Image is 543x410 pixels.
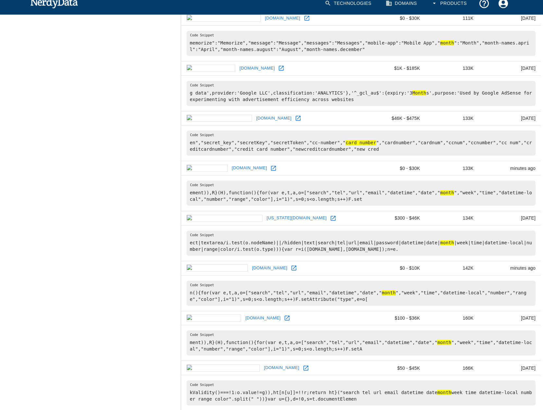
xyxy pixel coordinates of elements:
hl: month [437,340,451,345]
a: Open hibeautiful.org in new window [289,263,299,273]
hl: month [440,40,454,45]
a: [DOMAIN_NAME] [230,163,269,173]
img: research-tree.com icon [187,365,260,372]
pre: ect|textarea/i.test(o.nodeName)||/hidden|text|search|tel|url|email|password|datetime|date| |week|... [187,231,536,256]
hl: month [437,390,451,395]
hl: Month [412,90,426,96]
img: quranacademy.org icon [187,15,261,22]
pre: memorize":"Memorize","message":"Message","messages":"Messages","mobile-app":"Mobile App"," ":"Mon... [187,31,536,56]
td: 160K [425,311,479,325]
a: Open louisiana-grills.com in new window [328,213,338,223]
td: minutes ago [479,161,541,175]
img: hibeautiful.org icon [187,264,248,272]
td: minutes ago [479,261,541,275]
a: [DOMAIN_NAME] [250,263,289,273]
a: [US_STATE][DOMAIN_NAME] [265,213,328,223]
td: [DATE] [479,361,541,375]
td: [DATE] [479,11,541,26]
td: [DATE] [479,311,541,325]
hl: card number [345,140,376,145]
td: $0 - $30K [368,11,425,26]
pre: en","secret_key","secretKey","secretToken","cc-number"," ","cardnumber","cardnum","ccnum","ccnumb... [187,131,536,156]
hl: month [440,240,454,245]
td: $46K - $475K [368,111,425,125]
td: [DATE] [479,211,541,225]
td: 111K [425,11,479,26]
img: coinlist.co icon [187,65,235,72]
a: [DOMAIN_NAME] [255,113,293,123]
a: Open coinlist.co in new window [276,63,286,73]
hl: month [440,190,454,195]
hl: month [382,290,396,295]
a: Open quranacademy.org in new window [302,13,312,23]
a: [DOMAIN_NAME] [238,63,276,73]
pre: g data',provider:'Google LLC',classification:'ANALYTICS'},'^_gcl_au$':{expiry:'3 s',purpose:'Used... [187,81,536,106]
td: 133K [425,161,479,175]
a: [DOMAIN_NAME] [262,363,301,373]
a: Open tql.com in new window [269,163,278,173]
a: Open spareroom.com in new window [293,113,303,123]
td: $100 - $36K [368,311,425,325]
pre: kValidity()===!1:o.value!=g)),ht[n[u]]=!!r;return ht}("search tel url email datetime date week ti... [187,380,536,405]
a: Open bitblinx.com in new window [282,313,292,323]
td: $1K - $185K [368,61,425,75]
td: $0 - $10K [368,261,425,275]
img: spareroom.com icon [187,115,252,122]
td: 134K [425,211,479,225]
pre: n(){for(var e,t,a,o=["search","tel","url","email","datetime","date"," ","week","time","datetime-l... [187,281,536,306]
td: 166K [425,361,479,375]
td: $300 - $46K [368,211,425,225]
td: 133K [425,61,479,75]
a: [DOMAIN_NAME] [244,313,282,323]
td: $50 - $45K [368,361,425,375]
img: tql.com icon [187,165,228,172]
td: 142K [425,261,479,275]
pre: ement)),R}(H),function(){for(var e,t,a,o=["search","tel","url","email","datetime","date"," ","wee... [187,181,536,206]
td: [DATE] [479,111,541,125]
td: 133K [425,111,479,125]
td: $0 - $30K [368,161,425,175]
pre: ment)),R}(H),function(){for(var e,t,a,o=["search","tel","url","email","datetime","date"," ","week... [187,330,536,355]
a: [DOMAIN_NAME] [263,13,302,23]
td: [DATE] [479,61,541,75]
a: Open research-tree.com in new window [301,363,311,373]
img: bitblinx.com icon [187,314,241,322]
img: louisiana-grills.com icon [187,215,262,222]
